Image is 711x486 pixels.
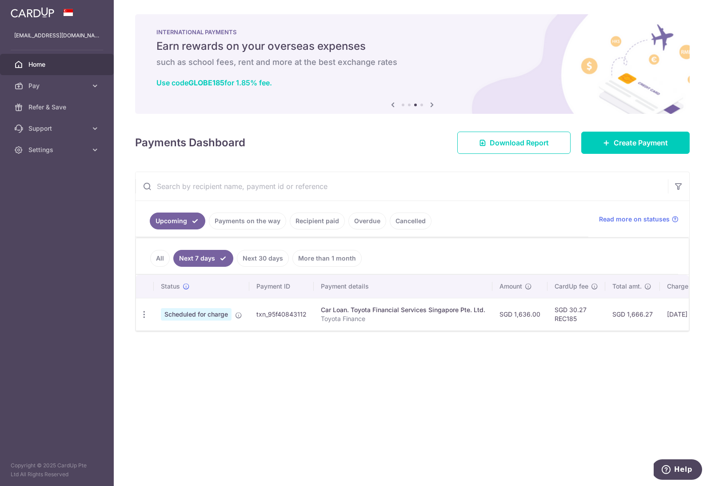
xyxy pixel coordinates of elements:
[188,78,224,87] b: GLOBE185
[135,14,690,114] img: International Payment Banner
[581,132,690,154] a: Create Payment
[492,298,547,330] td: SGD 1,636.00
[156,28,668,36] p: INTERNATIONAL PAYMENTS
[150,250,170,267] a: All
[249,275,314,298] th: Payment ID
[614,137,668,148] span: Create Payment
[599,215,670,224] span: Read more on statuses
[547,298,605,330] td: SGD 30.27 REC185
[156,39,668,53] h5: Earn rewards on your overseas expenses
[156,57,668,68] h6: such as school fees, rent and more at the best exchange rates
[161,308,232,321] span: Scheduled for charge
[654,459,702,482] iframe: Opens a widget where you can find more information
[612,282,642,291] span: Total amt.
[348,213,386,229] a: Overdue
[28,145,87,154] span: Settings
[136,172,668,201] input: Search by recipient name, payment id or reference
[135,135,245,151] h4: Payments Dashboard
[249,298,314,330] td: txn_95f40843112
[667,282,703,291] span: Charge date
[599,215,679,224] a: Read more on statuses
[314,275,492,298] th: Payment details
[321,305,485,314] div: Car Loan. Toyota Financial Services Singapore Pte. Ltd.
[14,31,100,40] p: [EMAIL_ADDRESS][DOMAIN_NAME]
[161,282,180,291] span: Status
[28,81,87,90] span: Pay
[390,213,431,229] a: Cancelled
[173,250,233,267] a: Next 7 days
[290,213,345,229] a: Recipient paid
[499,282,522,291] span: Amount
[292,250,362,267] a: More than 1 month
[490,137,549,148] span: Download Report
[11,7,54,18] img: CardUp
[150,213,205,229] a: Upcoming
[28,103,87,112] span: Refer & Save
[321,314,485,323] p: Toyota Finance
[457,132,571,154] a: Download Report
[237,250,289,267] a: Next 30 days
[605,298,660,330] td: SGD 1,666.27
[28,60,87,69] span: Home
[209,213,286,229] a: Payments on the way
[555,282,588,291] span: CardUp fee
[28,124,87,133] span: Support
[156,78,272,87] a: Use codeGLOBE185for 1.85% fee.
